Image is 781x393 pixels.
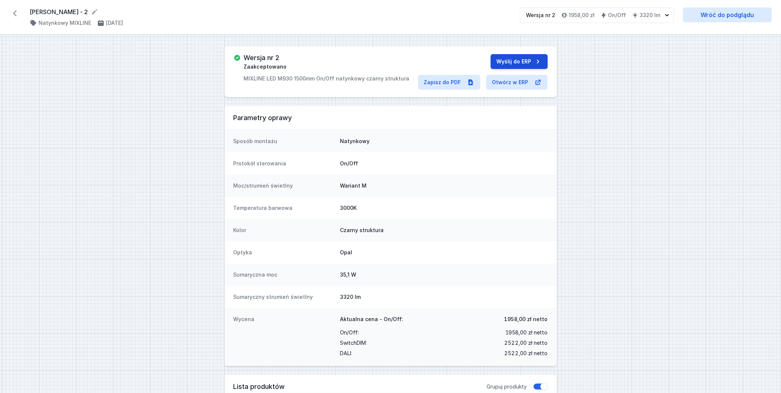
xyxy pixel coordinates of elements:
dd: Opal [340,249,548,256]
span: 2522,00 zł netto [504,348,548,359]
button: Edytuj nazwę projektu [91,8,98,16]
span: SwitchDIM : [340,338,367,348]
a: Otwórz w ERP [486,75,548,90]
span: Zaakceptowano [244,63,287,70]
dt: Protokół sterowania [234,160,334,167]
dd: 3000K [340,204,548,212]
a: Zapisz do PDF [418,75,480,90]
form: [PERSON_NAME] - 2 [30,7,511,16]
h3: Wersja nr 2 [244,54,279,62]
dt: Optyka [234,249,334,256]
span: 1958,00 zł netto [506,327,548,338]
dd: On/Off [340,160,548,167]
p: MIXLINE LED M930 1500mm On/Off natynkowy czarny struktura [244,75,410,82]
h4: 3320 lm [640,11,661,19]
dt: Kolor [234,227,334,234]
div: Wersja nr 2 [526,11,556,19]
dt: Temperatura barwowa [234,204,334,212]
dt: Sumaryczna moc [234,271,334,278]
button: Grupuj produkty [533,383,548,390]
button: Wyślij do ERP [491,54,548,69]
dd: 3320 lm [340,293,548,301]
h4: Natynkowy MIXLINE [39,19,91,27]
dd: 35,1 W [340,271,548,278]
h4: On/Off [608,11,626,19]
h3: Lista produktów [234,382,487,391]
dd: Wariant M [340,182,548,189]
dt: Wycena [234,316,334,359]
h4: [DATE] [106,19,123,27]
dt: Moc/strumień świetlny [234,182,334,189]
span: 1958,00 zł netto [504,316,548,323]
span: Grupuj produkty [487,383,527,390]
button: Wersja nr 21958,00 złOn/Off3320 lm [520,7,674,23]
dt: Sposób montażu [234,138,334,145]
h4: 1958,00 zł [569,11,595,19]
span: Aktualna cena - On/Off: [340,316,404,323]
span: DALI : [340,348,353,359]
span: 2522,00 zł netto [504,338,548,348]
dd: Czarny struktura [340,227,548,234]
a: Wróć do podglądu [683,7,772,22]
span: On/Off : [340,327,359,338]
dd: Natynkowy [340,138,548,145]
h3: Parametry oprawy [234,113,548,122]
dt: Sumaryczny strumień świetlny [234,293,334,301]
